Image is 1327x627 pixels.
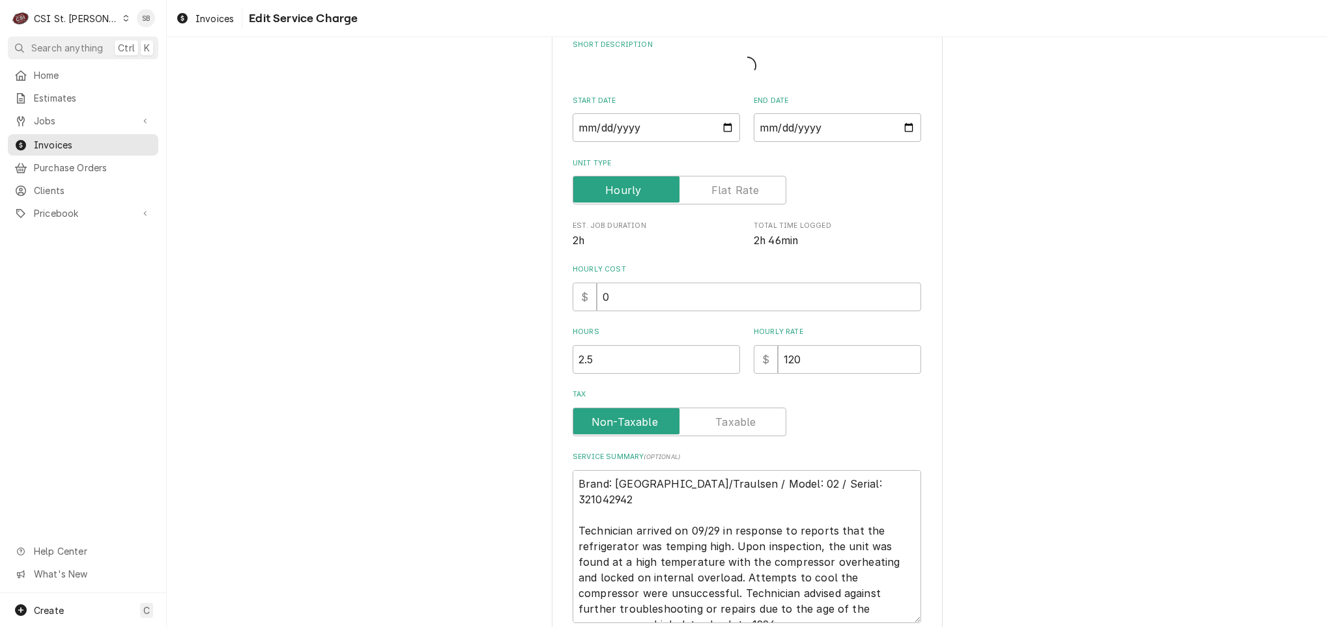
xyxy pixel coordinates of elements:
[34,544,150,558] span: Help Center
[144,41,150,55] span: K
[8,87,158,109] a: Estimates
[34,68,152,82] span: Home
[34,161,152,174] span: Purchase Orders
[573,234,584,247] span: 2h
[34,206,132,220] span: Pricebook
[34,91,152,105] span: Estimates
[754,327,921,373] div: [object Object]
[754,327,921,337] label: Hourly Rate
[754,113,921,142] input: yyyy-mm-dd
[8,180,158,201] a: Clients
[573,40,921,79] div: Short Description
[34,605,64,616] span: Create
[738,52,756,79] span: Loading...
[754,234,798,247] span: 2h 46min
[573,264,921,311] div: Hourly Cost
[754,221,921,249] div: Total Time Logged
[8,157,158,178] a: Purchase Orders
[573,40,921,50] label: Short Description
[573,327,740,373] div: [object Object]
[573,264,921,275] label: Hourly Cost
[34,138,152,152] span: Invoices
[245,10,358,27] span: Edit Service Charge
[137,9,155,27] div: Shayla Bell's Avatar
[573,233,740,249] span: Est. Job Duration
[573,96,740,106] label: Start Date
[573,158,921,204] div: Unit Type
[573,158,921,169] label: Unit Type
[12,9,30,27] div: CSI St. Louis's Avatar
[573,96,740,142] div: Start Date
[171,8,239,29] a: Invoices
[573,452,921,622] div: Service Summary
[34,114,132,128] span: Jobs
[8,110,158,132] a: Go to Jobs
[12,9,30,27] div: C
[754,96,921,142] div: End Date
[573,327,740,337] label: Hours
[573,470,921,623] textarea: Brand: [GEOGRAPHIC_DATA]/Traulsen / Model: 02 / Serial: 321042942 Technician arrived on 09/29 in ...
[573,8,921,623] div: Line Item Create/Update Form
[143,604,150,617] span: C
[8,202,158,224] a: Go to Pricebook
[137,9,155,27] div: SB
[754,96,921,106] label: End Date
[573,452,921,462] label: Service Summary
[573,221,740,231] span: Est. Job Duration
[31,41,103,55] span: Search anything
[8,563,158,585] a: Go to What's New
[573,389,921,436] div: Tax
[573,221,740,249] div: Est. Job Duration
[118,41,135,55] span: Ctrl
[754,233,921,249] span: Total Time Logged
[8,64,158,86] a: Home
[754,221,921,231] span: Total Time Logged
[195,12,234,25] span: Invoices
[573,113,740,142] input: yyyy-mm-dd
[573,283,597,311] div: $
[573,389,921,400] label: Tax
[34,12,119,25] div: CSI St. [PERSON_NAME]
[644,453,680,460] span: ( optional )
[34,567,150,581] span: What's New
[8,36,158,59] button: Search anythingCtrlK
[34,184,152,197] span: Clients
[8,134,158,156] a: Invoices
[8,540,158,562] a: Go to Help Center
[754,345,778,374] div: $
